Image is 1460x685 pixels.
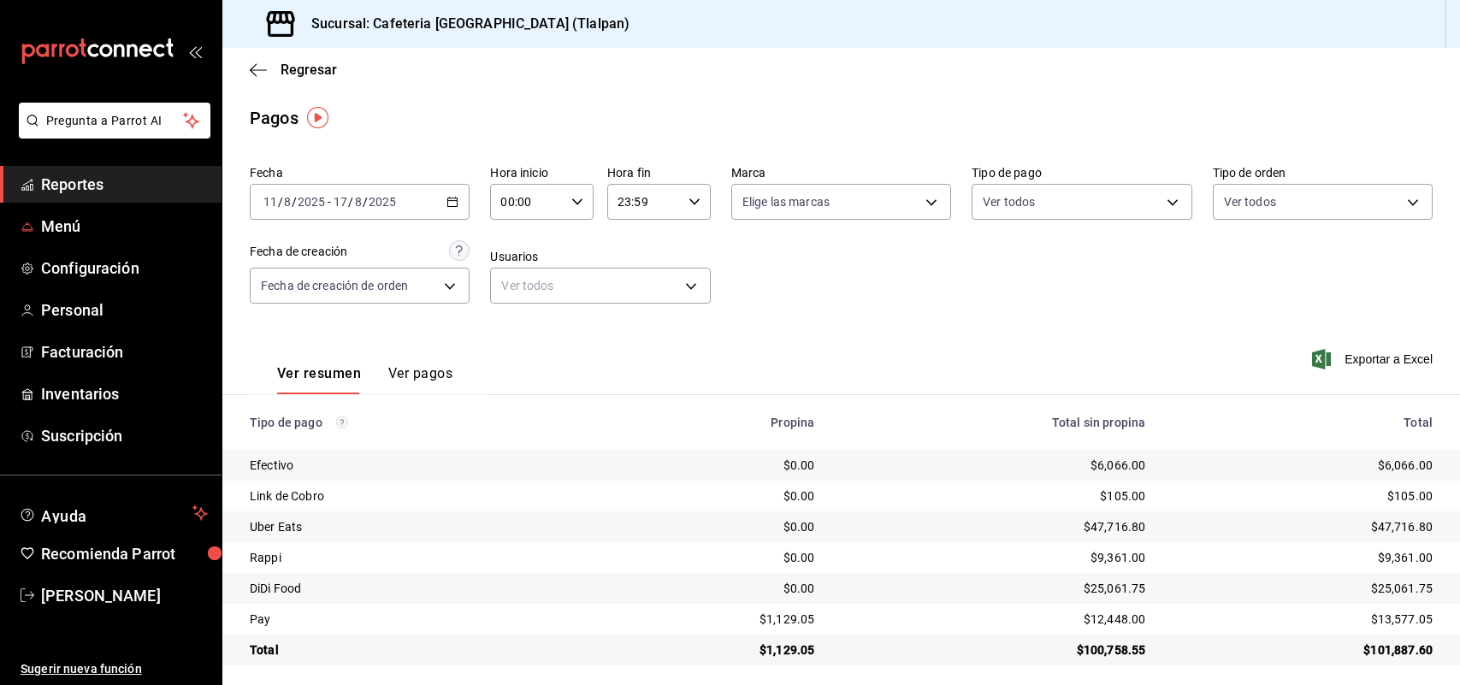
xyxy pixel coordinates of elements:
[368,195,397,209] input: ----
[842,641,1145,658] div: $100,758.55
[336,416,348,428] svg: Los pagos realizados con Pay y otras terminales son montos brutos.
[261,277,408,294] span: Fecha de creación de orden
[842,549,1145,566] div: $9,361.00
[1173,641,1433,658] div: $101,887.60
[250,243,347,261] div: Fecha de creación
[250,611,589,628] div: Pay
[297,195,326,209] input: ----
[617,641,814,658] div: $1,129.05
[617,487,814,505] div: $0.00
[250,518,589,535] div: Uber Eats
[983,193,1035,210] span: Ver todos
[972,167,1191,179] label: Tipo de pago
[1213,167,1433,179] label: Tipo de orden
[1173,487,1433,505] div: $105.00
[250,487,589,505] div: Link de Cobro
[250,167,470,179] label: Fecha
[292,195,297,209] span: /
[250,416,589,429] div: Tipo de pago
[41,584,208,607] span: [PERSON_NAME]
[1224,193,1276,210] span: Ver todos
[842,518,1145,535] div: $47,716.80
[1315,349,1433,369] button: Exportar a Excel
[1173,580,1433,597] div: $25,061.75
[46,112,184,130] span: Pregunta a Parrot AI
[363,195,368,209] span: /
[283,195,292,209] input: --
[41,382,208,405] span: Inventarios
[1173,611,1433,628] div: $13,577.05
[731,167,951,179] label: Marca
[41,173,208,196] span: Reportes
[19,103,210,139] button: Pregunta a Parrot AI
[41,542,208,565] span: Recomienda Parrot
[250,549,589,566] div: Rappi
[278,195,283,209] span: /
[277,365,361,394] button: Ver resumen
[41,424,208,447] span: Suscripción
[307,107,328,128] img: Tooltip marker
[742,193,830,210] span: Elige las marcas
[842,611,1145,628] div: $12,448.00
[490,251,710,263] label: Usuarios
[617,416,814,429] div: Propina
[41,215,208,238] span: Menú
[250,105,299,131] div: Pagos
[1173,549,1433,566] div: $9,361.00
[250,457,589,474] div: Efectivo
[21,660,208,678] span: Sugerir nueva función
[617,518,814,535] div: $0.00
[617,611,814,628] div: $1,129.05
[12,124,210,142] a: Pregunta a Parrot AI
[842,487,1145,505] div: $105.00
[1173,518,1433,535] div: $47,716.80
[298,14,630,34] h3: Sucursal: Cafeteria [GEOGRAPHIC_DATA] (Tlalpan)
[188,44,202,58] button: open_drawer_menu
[277,365,452,394] div: navigation tabs
[842,580,1145,597] div: $25,061.75
[281,62,337,78] span: Regresar
[348,195,353,209] span: /
[41,257,208,280] span: Configuración
[1173,416,1433,429] div: Total
[263,195,278,209] input: --
[41,340,208,363] span: Facturación
[617,549,814,566] div: $0.00
[490,268,710,304] div: Ver todos
[388,365,452,394] button: Ver pagos
[617,580,814,597] div: $0.00
[490,167,594,179] label: Hora inicio
[607,167,711,179] label: Hora fin
[250,641,589,658] div: Total
[354,195,363,209] input: --
[250,580,589,597] div: DiDi Food
[333,195,348,209] input: --
[41,298,208,322] span: Personal
[250,62,337,78] button: Regresar
[617,457,814,474] div: $0.00
[328,195,331,209] span: -
[842,457,1145,474] div: $6,066.00
[41,503,186,523] span: Ayuda
[842,416,1145,429] div: Total sin propina
[1173,457,1433,474] div: $6,066.00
